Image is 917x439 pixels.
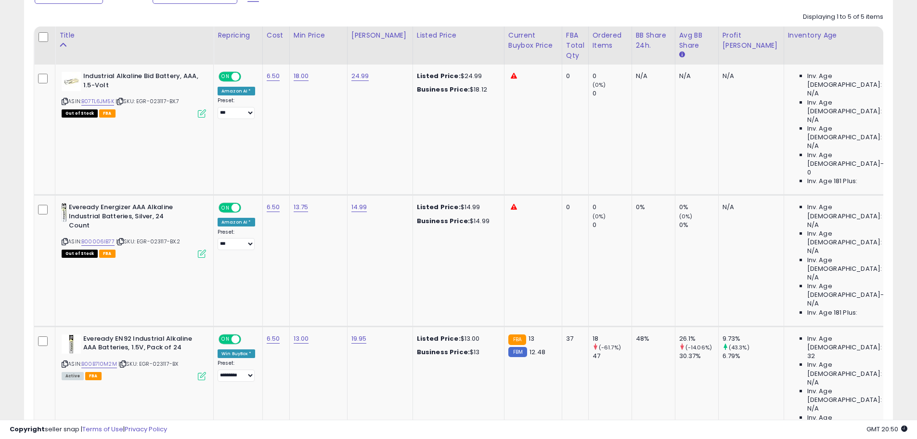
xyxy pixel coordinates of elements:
[566,72,581,80] div: 0
[530,347,545,357] span: 12.48
[636,72,668,80] div: N/A
[267,30,285,40] div: Cost
[417,203,497,212] div: $14.99
[125,425,167,434] a: Privacy Policy
[807,203,895,220] span: Inv. Age [DEMOGRAPHIC_DATA]:
[218,97,255,119] div: Preset:
[807,387,895,404] span: Inv. Age [DEMOGRAPHIC_DATA]:
[599,344,621,351] small: (-61.7%)
[218,30,258,40] div: Repricing
[807,177,858,186] span: Inv. Age 181 Plus:
[593,72,632,80] div: 0
[723,30,780,51] div: Profit [PERSON_NAME]
[566,30,584,61] div: FBA Total Qty
[83,334,200,355] b: Eveready EN92 Industrial Alkaline AAA Batteries, 1.5V, Pack of 24
[679,334,718,343] div: 26.1%
[803,13,883,22] div: Displaying 1 to 5 of 5 items
[351,334,367,344] a: 19.95
[807,256,895,273] span: Inv. Age [DEMOGRAPHIC_DATA]:
[679,30,714,51] div: Avg BB Share
[165,312,181,327] button: Send a message…
[807,229,895,247] span: Inv. Age [DEMOGRAPHIC_DATA]:
[218,218,255,226] div: Amazon AI *
[417,217,497,226] div: $14.99
[723,334,784,343] div: 9.73%
[62,250,98,258] span: All listings that are currently out of stock and unavailable for purchase on Amazon
[240,204,255,212] span: OFF
[679,51,685,59] small: Avg BB Share.
[15,316,23,323] button: Upload attachment
[685,344,712,351] small: (-14.06%)
[220,204,232,212] span: ON
[417,202,461,212] b: Listed Price:
[62,72,206,117] div: ASIN:
[807,124,895,142] span: Inv. Age [DEMOGRAPHIC_DATA]:
[593,81,606,89] small: (0%)
[866,425,907,434] span: 2025-10-8 20:50 GMT
[807,221,819,229] span: N/A
[294,30,343,40] div: Min Price
[6,4,25,22] button: go back
[351,30,409,40] div: [PERSON_NAME]
[99,109,116,118] span: FBA
[69,203,186,232] b: Eveready Energizer AAA Alkaline Industrial Batteries, Silver, 24 Count
[807,273,819,282] span: N/A
[30,316,38,323] button: Emoji picker
[807,282,895,299] span: Inv. Age [DEMOGRAPHIC_DATA]-180:
[62,72,81,91] img: 31q7xiWio5L._SL40_.jpg
[218,349,255,358] div: Win BuyBox *
[807,168,811,177] span: 0
[679,213,693,220] small: (0%)
[83,72,200,92] b: Industrial Alkaline Bid Battery, AAA, 1.5-Volt
[807,413,895,431] span: Inv. Age [DEMOGRAPHIC_DATA]-180:
[788,30,899,40] div: Inventory Age
[807,334,895,352] span: Inv. Age [DEMOGRAPHIC_DATA]:
[62,109,98,118] span: All listings that are currently out of stock and unavailable for purchase on Amazon
[417,71,461,80] b: Listed Price:
[81,97,114,106] a: B07TL6JM5K
[636,334,668,343] div: 48%
[679,352,718,360] div: 30.37%
[220,73,232,81] span: ON
[807,404,819,413] span: N/A
[220,335,232,343] span: ON
[27,5,43,21] img: Profile image for PJ
[636,30,671,51] div: BB Share 24h.
[15,117,150,221] div: At the moment, the repricer remains on the Win Buybox strategy because it still meets the “If FBA...
[294,202,309,212] a: 13.75
[508,347,527,357] small: FBM
[118,360,178,368] span: | SKU: EGR-023117-BX
[351,202,367,212] a: 14.99
[807,360,895,378] span: Inv. Age [DEMOGRAPHIC_DATA]:
[47,5,54,12] h1: PJ
[81,238,115,246] a: B00006IB77
[593,203,632,212] div: 0
[61,316,69,323] button: Start recording
[807,89,819,98] span: N/A
[240,73,255,81] span: OFF
[729,344,749,351] small: (43.3%)
[566,334,581,343] div: 37
[10,425,45,434] strong: Copyright
[85,372,102,380] span: FBA
[723,352,784,360] div: 6.79%
[218,229,255,251] div: Preset:
[807,299,819,308] span: N/A
[508,30,558,51] div: Current Buybox Price
[267,71,280,81] a: 6.50
[218,87,255,95] div: Amazon AI *
[593,334,632,343] div: 18
[636,203,668,212] div: 0%
[151,4,169,22] button: Home
[47,12,66,22] p: Active
[294,334,309,344] a: 13.00
[417,72,497,80] div: $24.99
[267,202,280,212] a: 6.50
[593,213,606,220] small: (0%)
[62,203,206,256] div: ASIN:
[240,335,255,343] span: OFF
[807,142,819,150] span: N/A
[593,30,628,51] div: Ordered Items
[417,85,470,94] b: Business Price:
[679,221,718,229] div: 0%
